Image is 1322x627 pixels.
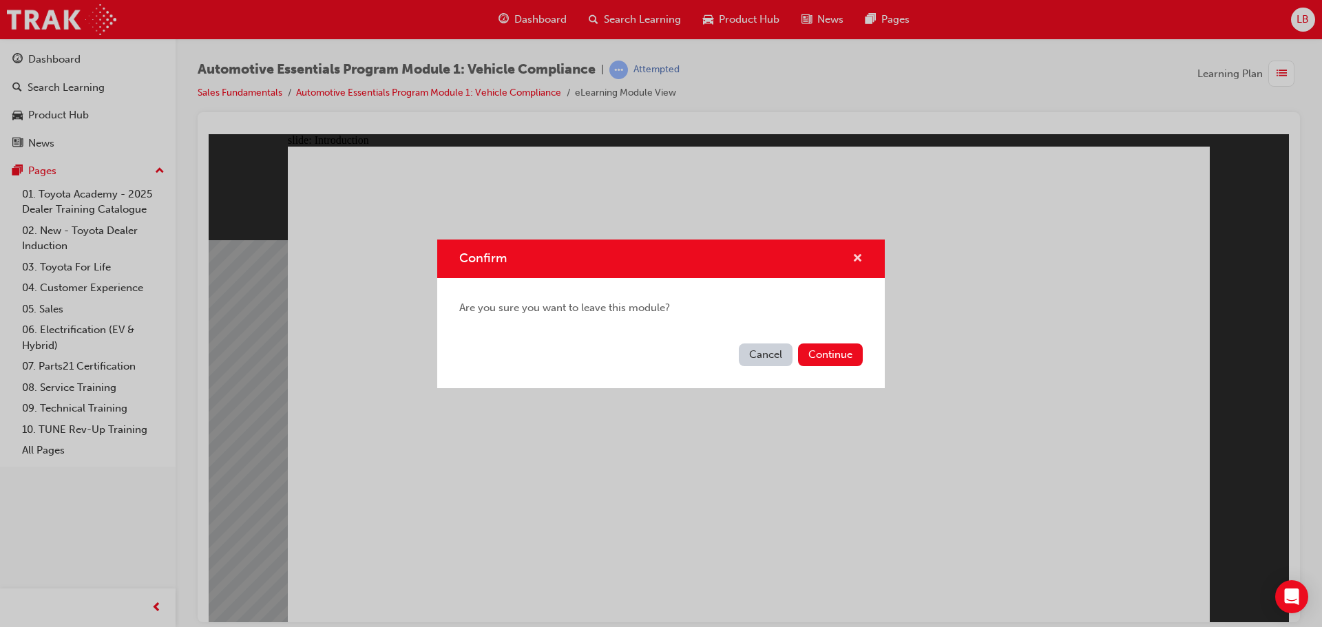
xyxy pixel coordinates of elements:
span: cross-icon [852,253,863,266]
button: Cancel [739,343,793,366]
span: Confirm [459,251,507,266]
div: Open Intercom Messenger [1275,580,1308,613]
div: Are you sure you want to leave this module? [437,278,885,338]
button: cross-icon [852,251,863,268]
button: Continue [798,343,863,366]
div: Confirm [437,240,885,388]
